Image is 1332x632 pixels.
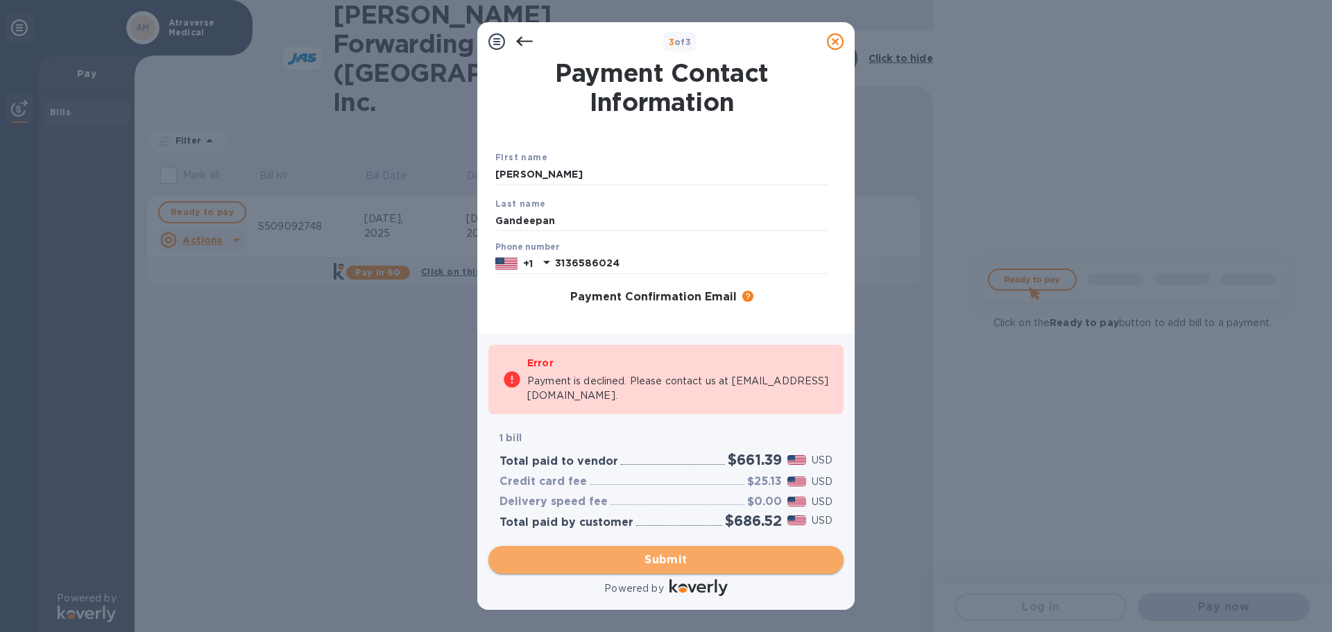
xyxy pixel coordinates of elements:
[499,455,618,468] h3: Total paid to vendor
[495,164,828,185] input: Enter your first name
[570,291,737,304] h3: Payment Confirmation Email
[812,513,832,528] p: USD
[499,552,832,568] span: Submit
[488,546,844,574] button: Submit
[499,475,587,488] h3: Credit card fee
[747,495,782,509] h3: $0.00
[787,515,806,525] img: USD
[728,451,782,468] h2: $661.39
[527,374,830,403] p: Payment is declined. Please contact us at [EMAIL_ADDRESS][DOMAIN_NAME].
[499,495,608,509] h3: Delivery speed fee
[787,497,806,506] img: USD
[669,37,692,47] b: of 3
[527,357,554,368] b: Error
[812,495,832,509] p: USD
[812,453,832,468] p: USD
[499,432,522,443] b: 1 bill
[812,475,832,489] p: USD
[787,455,806,465] img: USD
[495,244,559,252] label: Phone number
[495,210,828,231] input: Enter your last name
[747,475,782,488] h3: $25.13
[495,58,828,117] h1: Payment Contact Information
[495,198,546,209] b: Last name
[669,579,728,596] img: Logo
[495,152,547,162] b: First name
[669,37,674,47] span: 3
[725,512,782,529] h2: $686.52
[495,256,518,271] img: US
[787,477,806,486] img: USD
[555,253,828,274] input: Enter your phone number
[523,257,533,271] p: +1
[604,581,663,596] p: Powered by
[499,516,633,529] h3: Total paid by customer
